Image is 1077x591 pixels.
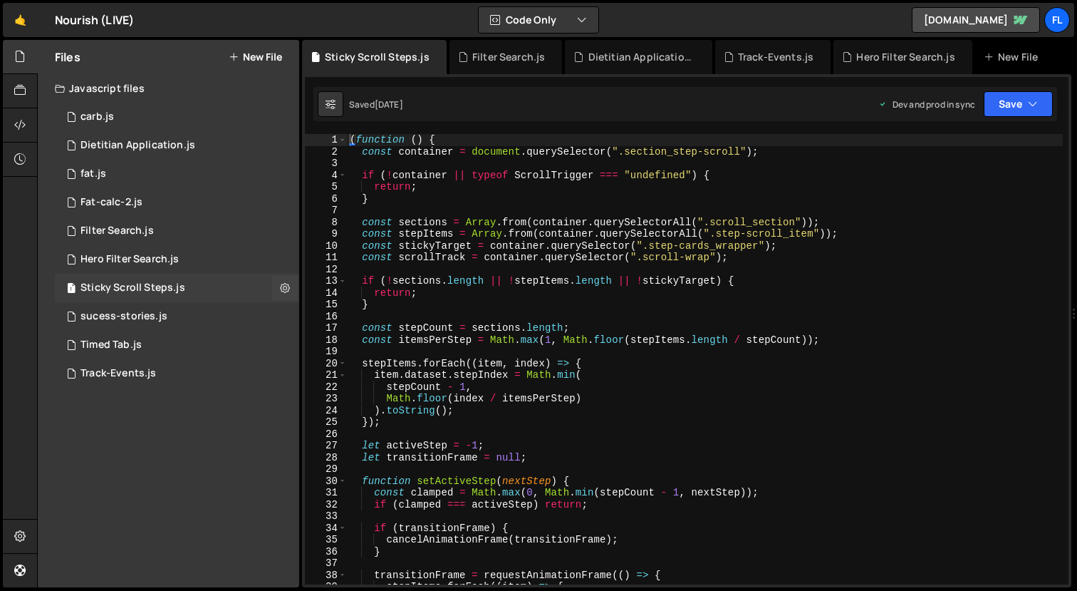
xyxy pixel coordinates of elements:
[305,534,347,546] div: 35
[305,557,347,570] div: 37
[305,452,347,464] div: 28
[856,50,954,64] div: Hero Filter Search.js
[38,74,299,103] div: Javascript files
[229,51,282,63] button: New File
[55,274,299,302] div: 7002/47773.js
[738,50,813,64] div: Track-Events.js
[305,193,347,205] div: 6
[305,299,347,311] div: 15
[305,428,347,441] div: 26
[305,181,347,193] div: 5
[984,91,1053,117] button: Save
[55,49,80,65] h2: Files
[984,50,1044,64] div: New File
[305,252,347,264] div: 11
[305,334,347,346] div: 18
[305,322,347,334] div: 17
[80,282,185,294] div: Sticky Scroll Steps.js
[80,339,142,351] div: Timed Tab.js
[55,217,299,245] div: 7002/13525.js
[305,205,347,217] div: 7
[588,50,695,64] div: Dietitian Application.js
[305,146,347,158] div: 2
[67,284,76,295] span: 1
[305,158,347,170] div: 3
[305,264,347,276] div: 12
[305,381,347,394] div: 22
[1044,7,1070,33] a: Fl
[305,487,347,499] div: 31
[55,331,299,359] div: 7002/25847.js
[349,98,403,111] div: Saved
[305,228,347,240] div: 9
[55,103,299,131] div: 7002/15633.js
[55,11,134,29] div: Nourish (LIVE)
[305,217,347,229] div: 8
[305,393,347,405] div: 23
[80,367,156,380] div: Track-Events.js
[305,311,347,323] div: 16
[305,405,347,417] div: 24
[479,7,598,33] button: Code Only
[55,359,299,388] div: 7002/36051.js
[55,131,299,160] div: 7002/45930.js
[80,168,106,180] div: fat.js
[55,160,299,188] div: 7002/15615.js
[80,253,179,266] div: Hero Filter Search.js
[80,111,114,123] div: carb.js
[305,275,347,287] div: 13
[3,3,38,37] a: 🤙
[325,50,430,64] div: Sticky Scroll Steps.js
[305,570,347,582] div: 38
[55,188,299,217] div: 7002/15634.js
[305,369,347,381] div: 21
[55,245,299,274] div: 7002/44314.js
[80,310,167,323] div: sucess-stories.js
[55,302,299,331] div: 7002/24097.js
[305,358,347,370] div: 20
[305,463,347,476] div: 29
[305,546,347,558] div: 36
[80,225,154,237] div: Filter Search.js
[305,170,347,182] div: 4
[80,196,142,209] div: Fat-calc-2.js
[305,476,347,488] div: 30
[878,98,975,111] div: Dev and prod in sync
[912,7,1040,33] a: [DOMAIN_NAME]
[375,98,403,111] div: [DATE]
[305,287,347,299] div: 14
[80,139,195,152] div: Dietitian Application.js
[305,416,347,428] div: 25
[305,499,347,511] div: 32
[305,134,347,146] div: 1
[305,510,347,523] div: 33
[305,523,347,535] div: 34
[472,50,546,64] div: Filter Search.js
[305,440,347,452] div: 27
[305,240,347,252] div: 10
[305,346,347,358] div: 19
